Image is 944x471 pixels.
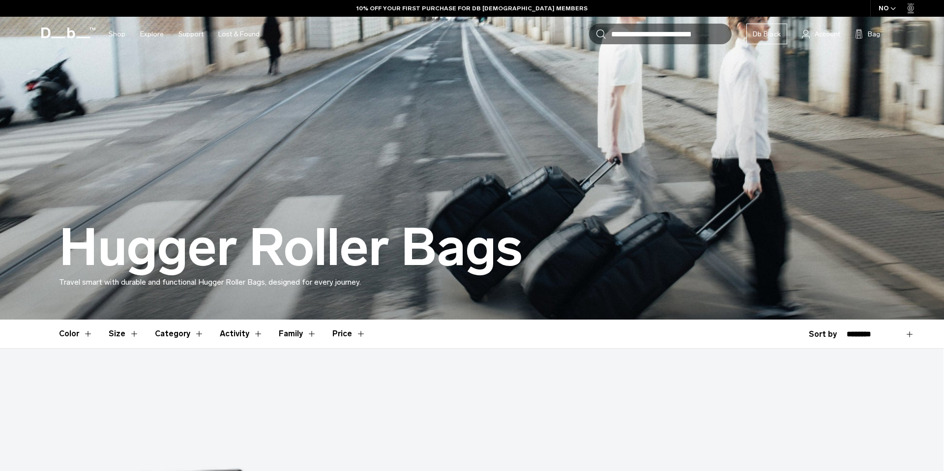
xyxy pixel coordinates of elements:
[109,17,125,52] a: Shop
[218,17,260,52] a: Lost & Found
[356,4,588,13] a: 10% OFF YOUR FIRST PURCHASE FOR DB [DEMOGRAPHIC_DATA] MEMBERS
[109,320,139,348] button: Toggle Filter
[279,320,317,348] button: Toggle Filter
[815,29,840,39] span: Account
[868,29,880,39] span: Bag
[101,17,267,52] nav: Main Navigation
[855,28,880,40] button: Bag
[746,24,787,44] a: Db Black
[155,320,204,348] button: Toggle Filter
[220,320,263,348] button: Toggle Filter
[802,28,840,40] a: Account
[59,320,93,348] button: Toggle Filter
[140,17,164,52] a: Explore
[332,320,366,348] button: Toggle Price
[59,277,361,287] span: Travel smart with durable and functional Hugger Roller Bags, designed for every journey.
[178,17,204,52] a: Support
[59,219,523,276] h1: Hugger Roller Bags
